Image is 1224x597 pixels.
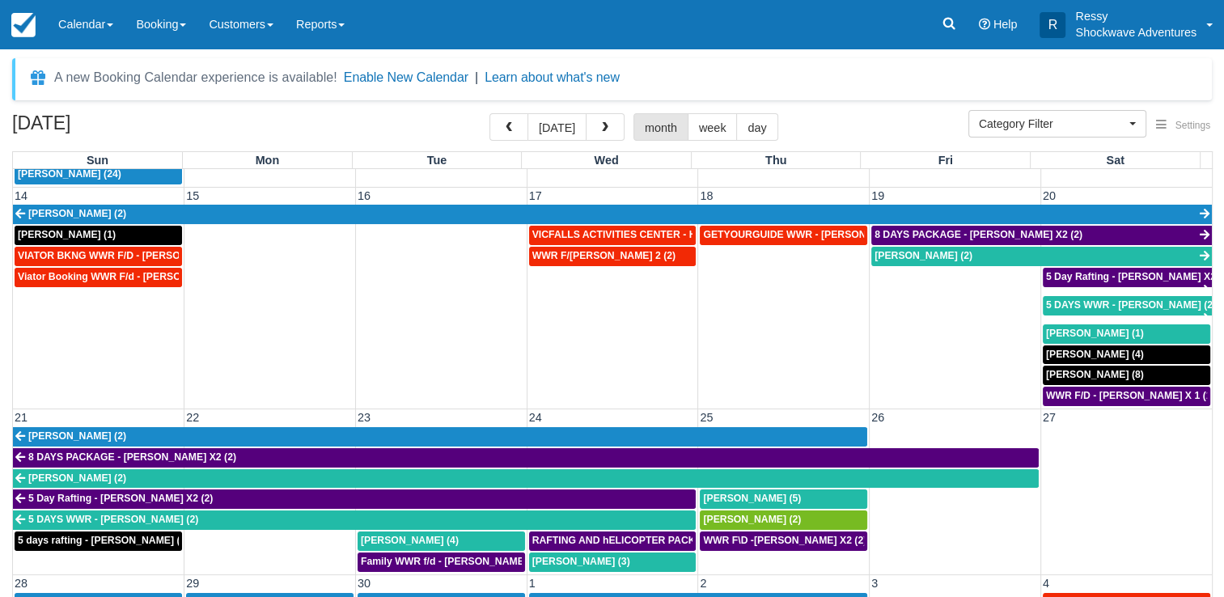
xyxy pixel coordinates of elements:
span: Sat [1106,154,1124,167]
span: 16 [356,189,372,202]
div: A new Booking Calendar experience is available! [54,68,337,87]
a: GETYOURGUIDE WWR - [PERSON_NAME] X 9 (9) [700,226,867,245]
button: Category Filter [968,110,1146,138]
a: Viator Booking WWR F/d - [PERSON_NAME] X 1 (1) [15,268,182,287]
div: R [1040,12,1065,38]
span: [PERSON_NAME] (2) [703,514,801,525]
a: 5 DAYS WWR - [PERSON_NAME] (2) [13,510,696,530]
a: [PERSON_NAME] (3) [529,553,697,572]
p: Shockwave Adventures [1075,24,1196,40]
a: [PERSON_NAME] (5) [700,489,867,509]
a: 8 DAYS PACKAGE - [PERSON_NAME] X2 (2) [871,226,1212,245]
button: Settings [1146,114,1220,138]
span: 17 [527,189,544,202]
span: WWR F/[PERSON_NAME] 2 (2) [532,250,676,261]
span: | [475,70,478,84]
button: [DATE] [527,113,587,141]
span: WWR F\D -[PERSON_NAME] X2 (2) [703,535,866,546]
a: [PERSON_NAME] (8) [1043,366,1210,385]
a: WWR F\D -[PERSON_NAME] X2 (2) [700,531,867,551]
span: 8 DAYS PACKAGE - [PERSON_NAME] X2 (2) [28,451,236,463]
span: 22 [184,411,201,424]
span: [PERSON_NAME] (4) [361,535,459,546]
span: 25 [698,411,714,424]
span: 18 [698,189,714,202]
h2: [DATE] [12,113,217,143]
a: [PERSON_NAME] (4) [1043,345,1210,365]
span: [PERSON_NAME] (1) [18,229,116,240]
span: 5 days rafting - [PERSON_NAME] (1) [18,535,188,546]
a: [PERSON_NAME] (2) [700,510,867,530]
a: Learn about what's new [485,70,620,84]
span: [PERSON_NAME] (4) [1046,349,1144,360]
span: 27 [1041,411,1057,424]
span: [PERSON_NAME] (8) [1046,369,1144,380]
span: Mon [256,154,280,167]
span: VIATOR BKNG WWR F/D - [PERSON_NAME] X 1 (1) [18,250,258,261]
span: 20 [1041,189,1057,202]
span: 15 [184,189,201,202]
span: 30 [356,577,372,590]
a: VIATOR BKNG WWR F/D - [PERSON_NAME] X 1 (1) [15,247,182,266]
button: month [633,113,688,141]
span: Fri [938,154,953,167]
i: Help [979,19,990,30]
span: 1 [527,577,537,590]
button: Enable New Calendar [344,70,468,86]
span: 24 [527,411,544,424]
span: [PERSON_NAME] (5) [703,493,801,504]
a: Family WWR f/d - [PERSON_NAME] X 4 (4) [358,553,525,572]
a: RAFTING AND hELICOPTER PACKAGE - [PERSON_NAME] X1 (1) [529,531,697,551]
span: 3 [870,577,879,590]
a: 5 days rafting - [PERSON_NAME] (1) [15,531,182,551]
span: Sun [87,154,108,167]
a: [PERSON_NAME] (2) [13,469,1039,489]
a: [PERSON_NAME] (2) [13,205,1212,224]
span: [PERSON_NAME] (3) [532,556,630,567]
span: [PERSON_NAME] (2) [875,250,972,261]
a: [PERSON_NAME] (2) [13,427,867,447]
a: 5 Day Rafting - [PERSON_NAME] X2 (2) [1043,268,1212,287]
a: VICFALLS ACTIVITIES CENTER - HELICOPTER -[PERSON_NAME] X 4 (4) [529,226,697,245]
span: 28 [13,577,29,590]
span: Tue [427,154,447,167]
span: 19 [870,189,886,202]
span: 8 DAYS PACKAGE - [PERSON_NAME] X2 (2) [875,229,1082,240]
span: 4 [1041,577,1051,590]
a: 5 Day Rafting - [PERSON_NAME] X2 (2) [13,489,696,509]
span: 14 [13,189,29,202]
span: Viator Booking WWR F/d - [PERSON_NAME] X 1 (1) [18,271,258,282]
span: Family WWR f/d - [PERSON_NAME] X 4 (4) [361,556,560,567]
span: [PERSON_NAME] (2) [28,472,126,484]
span: 5 DAYS WWR - [PERSON_NAME] (2) [28,514,198,525]
span: VICFALLS ACTIVITIES CENTER - HELICOPTER -[PERSON_NAME] X 4 (4) [532,229,875,240]
a: 5 DAYS WWR - [PERSON_NAME] (2) [1043,296,1212,315]
span: [PERSON_NAME] (1) [1046,328,1144,339]
a: [PERSON_NAME] (1) [1043,324,1210,344]
span: 5 DAYS WWR - [PERSON_NAME] (2) [1046,299,1216,311]
a: [PERSON_NAME] (24) [15,165,182,184]
span: Wed [595,154,619,167]
a: [PERSON_NAME] (2) [871,247,1212,266]
span: [PERSON_NAME] (24) [18,168,121,180]
a: 8 DAYS PACKAGE - [PERSON_NAME] X2 (2) [13,448,1039,468]
a: [PERSON_NAME] (1) [15,226,182,245]
span: Category Filter [979,116,1125,132]
span: RAFTING AND hELICOPTER PACKAGE - [PERSON_NAME] X1 (1) [532,535,839,546]
span: Thu [765,154,786,167]
button: day [736,113,777,141]
a: WWR F/[PERSON_NAME] 2 (2) [529,247,697,266]
img: checkfront-main-nav-mini-logo.png [11,13,36,37]
span: [PERSON_NAME] (2) [28,430,126,442]
a: WWR F/D - [PERSON_NAME] X 1 (1) [1043,387,1210,406]
span: [PERSON_NAME] (2) [28,208,126,219]
span: 23 [356,411,372,424]
span: 29 [184,577,201,590]
a: [PERSON_NAME] (4) [358,531,525,551]
span: WWR F/D - [PERSON_NAME] X 1 (1) [1046,390,1215,401]
span: 21 [13,411,29,424]
span: Help [993,18,1018,31]
span: 26 [870,411,886,424]
span: GETYOURGUIDE WWR - [PERSON_NAME] X 9 (9) [703,229,936,240]
button: week [688,113,738,141]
